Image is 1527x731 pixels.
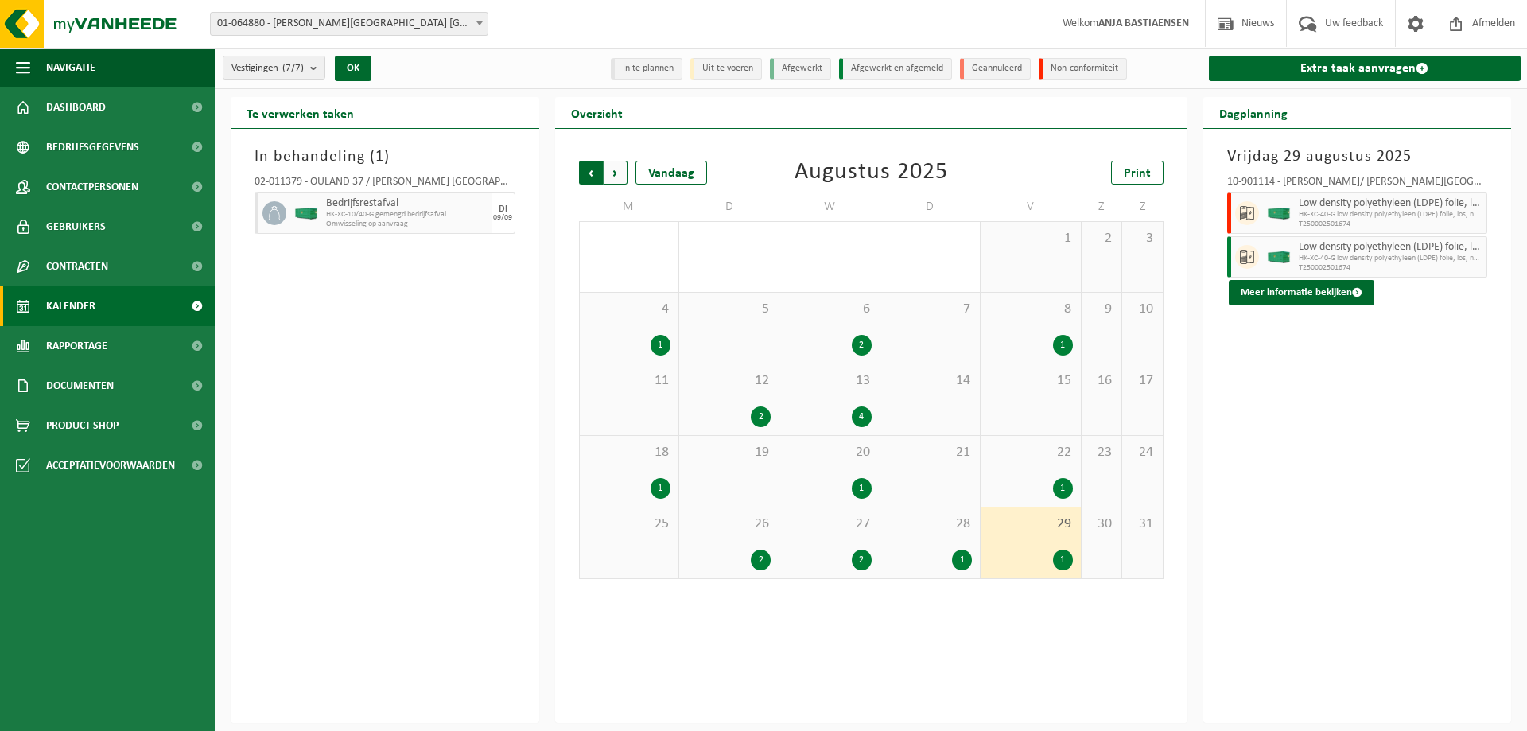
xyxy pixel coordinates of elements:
span: Bedrijfsgegevens [46,127,139,167]
span: Acceptatievoorwaarden [46,445,175,485]
td: V [981,192,1081,221]
span: Contracten [46,247,108,286]
td: D [880,192,981,221]
h3: Vrijdag 29 augustus 2025 [1227,145,1488,169]
h2: Dagplanning [1203,97,1304,128]
span: 28 [888,515,972,533]
div: 1 [1053,550,1073,570]
span: Low density polyethyleen (LDPE) folie, los, gekleurd [1299,197,1483,210]
img: HK-XC-40-GN-00 [294,208,318,220]
div: 02-011379 - OULAND 37 / [PERSON_NAME] [GEOGRAPHIC_DATA] [GEOGRAPHIC_DATA] - [GEOGRAPHIC_DATA] [254,177,515,192]
button: Meer informatie bekijken [1229,280,1374,305]
span: 10 [1130,301,1154,318]
div: 1 [651,335,670,356]
span: Print [1124,167,1151,180]
span: T250002501674 [1299,263,1483,273]
h2: Overzicht [555,97,639,128]
span: 15 [989,372,1072,390]
div: 1 [1053,335,1073,356]
span: 20 [787,444,871,461]
div: 2 [852,550,872,570]
span: 30 [1090,515,1113,533]
div: 1 [651,478,670,499]
span: 8 [989,301,1072,318]
span: Low density polyethyleen (LDPE) folie, los, naturel [1299,241,1483,254]
span: 9 [1090,301,1113,318]
span: 26 [687,515,771,533]
span: Bedrijfsrestafval [326,197,488,210]
span: Kalender [46,286,95,326]
span: Dashboard [46,87,106,127]
li: Uit te voeren [690,58,762,80]
span: Vorige [579,161,603,185]
div: 2 [751,406,771,427]
span: Volgende [604,161,628,185]
td: M [579,192,679,221]
li: Afgewerkt en afgemeld [839,58,952,80]
div: Augustus 2025 [795,161,948,185]
div: 4 [852,406,872,427]
span: 1 [375,149,384,165]
span: 4 [588,301,670,318]
td: W [779,192,880,221]
span: 18 [588,444,670,461]
li: Afgewerkt [770,58,831,80]
span: 7 [888,301,972,318]
strong: ANJA BASTIAENSEN [1098,17,1189,29]
span: 01-064880 - C. STEINWEG BELGIUM - ANTWERPEN [211,13,488,35]
span: 14 [888,372,972,390]
span: 17 [1130,372,1154,390]
div: Vandaag [635,161,707,185]
td: D [679,192,779,221]
span: 23 [1090,444,1113,461]
span: HK-XC-10/40-G gemengd bedrijfsafval [326,210,488,220]
span: 12 [687,372,771,390]
span: Documenten [46,366,114,406]
span: Vestigingen [231,56,304,80]
span: Rapportage [46,326,107,366]
div: 1 [952,550,972,570]
div: 1 [852,478,872,499]
img: HK-XC-40-GN-00 [1267,208,1291,220]
div: 2 [751,550,771,570]
count: (7/7) [282,63,304,73]
span: 31 [1130,515,1154,533]
span: 5 [687,301,771,318]
div: 10-901114 - [PERSON_NAME]/ [PERSON_NAME][GEOGRAPHIC_DATA] - [GEOGRAPHIC_DATA] [1227,177,1488,192]
span: 24 [1130,444,1154,461]
span: Navigatie [46,48,95,87]
button: OK [335,56,371,81]
td: Z [1122,192,1163,221]
span: 01-064880 - C. STEINWEG BELGIUM - ANTWERPEN [210,12,488,36]
span: 27 [787,515,871,533]
span: Contactpersonen [46,167,138,207]
div: 1 [1053,478,1073,499]
div: DI [499,204,507,214]
td: Z [1082,192,1122,221]
li: Non-conformiteit [1039,58,1127,80]
span: 6 [787,301,871,318]
span: Omwisseling op aanvraag [326,220,488,229]
span: 3 [1130,230,1154,247]
a: Extra taak aanvragen [1209,56,1521,81]
span: HK-XC-40-G low density polyethyleen (LDPE) folie, los, natur [1299,210,1483,220]
h2: Te verwerken taken [231,97,370,128]
span: 11 [588,372,670,390]
span: 1 [989,230,1072,247]
li: In te plannen [611,58,682,80]
div: 09/09 [493,214,512,222]
img: HK-XC-40-GN-00 [1267,251,1291,263]
div: 2 [852,335,872,356]
span: Gebruikers [46,207,106,247]
span: 25 [588,515,670,533]
span: 21 [888,444,972,461]
h3: In behandeling ( ) [254,145,515,169]
span: T250002501674 [1299,220,1483,229]
span: 22 [989,444,1072,461]
li: Geannuleerd [960,58,1031,80]
span: Product Shop [46,406,119,445]
button: Vestigingen(7/7) [223,56,325,80]
span: 16 [1090,372,1113,390]
span: 29 [989,515,1072,533]
span: 19 [687,444,771,461]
